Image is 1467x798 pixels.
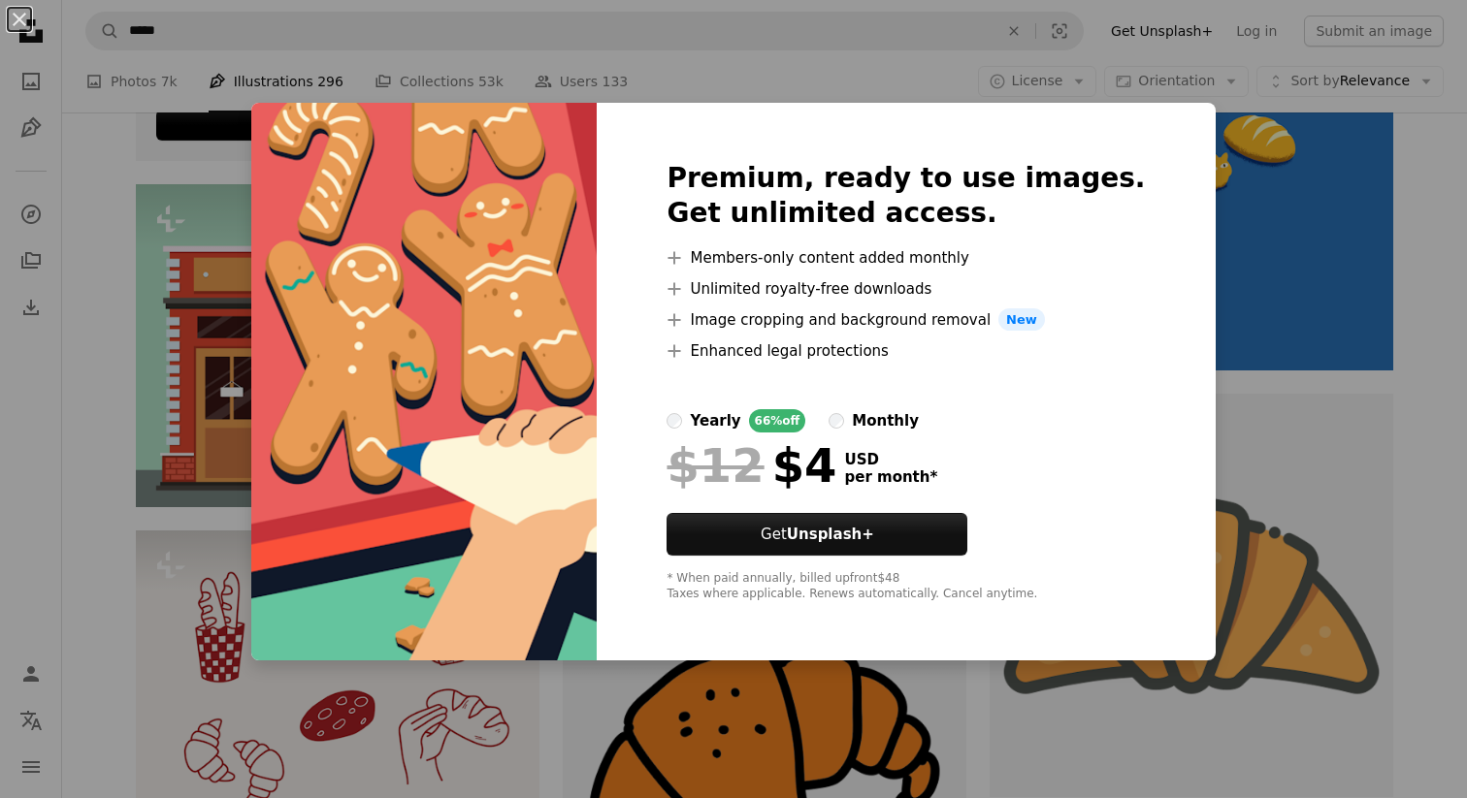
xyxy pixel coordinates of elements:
[787,526,874,543] strong: Unsplash+
[844,451,937,468] span: USD
[251,103,597,661] img: premium_vector-1729261696768-040d1c5ec763
[667,308,1145,332] li: Image cropping and background removal
[690,409,740,432] div: yearly
[667,339,1145,363] li: Enhanced legal protections
[667,246,1145,270] li: Members-only content added monthly
[667,440,764,491] span: $12
[844,468,937,486] span: per month *
[749,409,806,432] div: 66% off
[829,413,844,429] input: monthly
[667,513,967,556] button: GetUnsplash+
[667,277,1145,301] li: Unlimited royalty-free downloads
[667,413,682,429] input: yearly66%off
[667,161,1145,231] h2: Premium, ready to use images. Get unlimited access.
[667,571,1145,602] div: * When paid annually, billed upfront $48 Taxes where applicable. Renews automatically. Cancel any...
[667,440,836,491] div: $4
[852,409,919,432] div: monthly
[998,308,1045,332] span: New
